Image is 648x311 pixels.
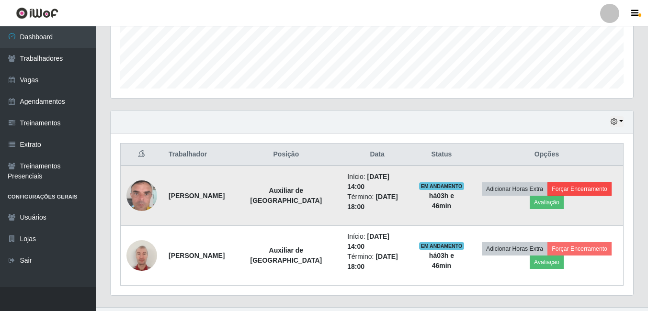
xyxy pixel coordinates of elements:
[230,144,341,166] th: Posição
[126,235,157,276] img: 1754224858032.jpeg
[429,252,454,269] strong: há 03 h e 46 min
[16,7,58,19] img: CoreUI Logo
[429,192,454,210] strong: há 03 h e 46 min
[347,252,407,272] li: Término:
[413,144,470,166] th: Status
[482,242,547,255] button: Adicionar Horas Extra
[163,144,230,166] th: Trabalhador
[341,144,413,166] th: Data
[347,192,407,212] li: Término:
[547,182,612,196] button: Forçar Encerramento
[169,192,225,200] strong: [PERSON_NAME]
[347,232,407,252] li: Início:
[419,182,465,190] span: EM ANDAMENTO
[126,168,157,223] img: 1707834937806.jpeg
[530,255,564,269] button: Avaliação
[169,252,225,259] strong: [PERSON_NAME]
[250,246,322,264] strong: Auxiliar de [GEOGRAPHIC_DATA]
[547,242,612,255] button: Forçar Encerramento
[347,233,389,250] time: [DATE] 14:00
[347,172,407,192] li: Início:
[250,187,322,204] strong: Auxiliar de [GEOGRAPHIC_DATA]
[530,196,564,209] button: Avaliação
[482,182,547,196] button: Adicionar Horas Extra
[347,173,389,190] time: [DATE] 14:00
[419,242,465,250] span: EM ANDAMENTO
[470,144,624,166] th: Opções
